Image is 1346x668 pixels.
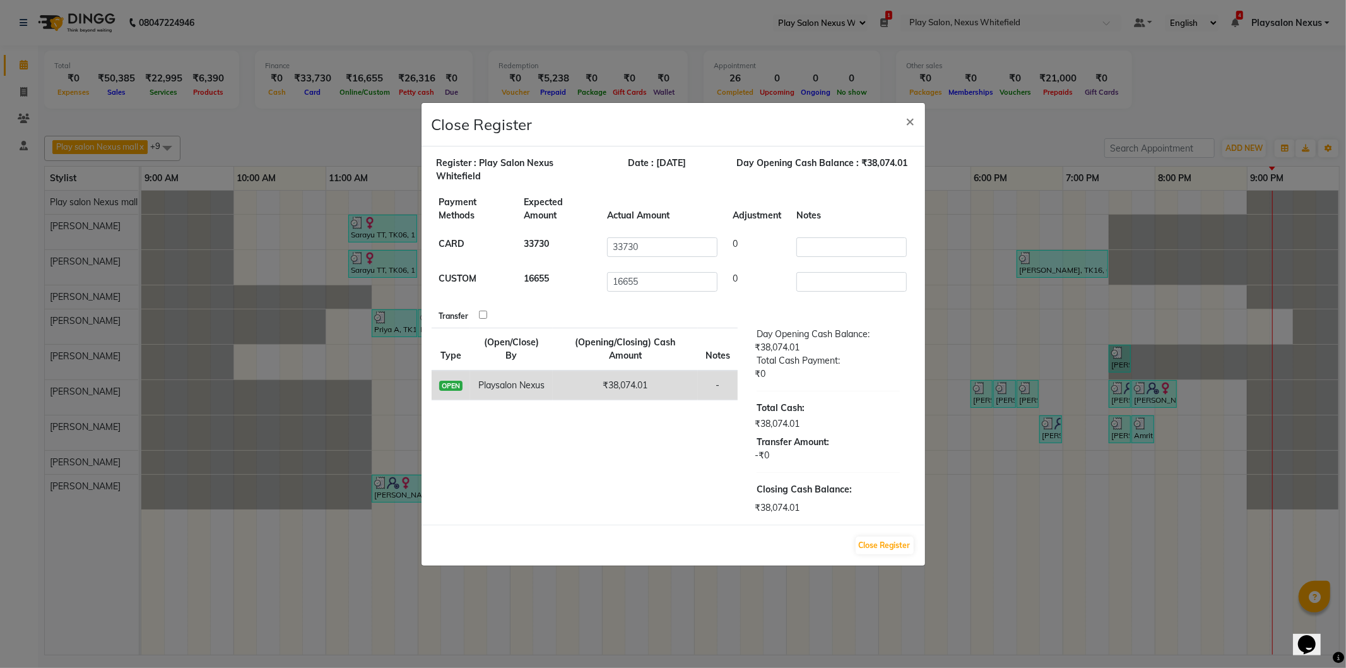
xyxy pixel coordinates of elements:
[427,157,594,183] div: Register : Play Salon Nexus Whitefield
[594,157,720,183] div: Date : [DATE]
[432,188,517,230] th: Payment Methods
[906,111,915,130] span: ×
[733,238,738,249] span: 0
[789,188,914,230] th: Notes
[553,328,698,371] th: (Opening/Closing) Cash Amount
[896,103,925,138] button: Close
[599,188,725,230] th: Actual Amount
[698,328,738,371] th: Notes
[524,238,549,249] b: 33730
[733,273,738,284] span: 0
[439,238,465,249] b: CARD
[747,449,910,462] div: -₹0
[856,537,914,554] button: Close Register
[757,402,802,414] span: Total Cash
[439,273,477,284] b: CUSTOM
[747,501,910,515] div: ₹38,074.01
[698,371,738,400] td: -
[757,484,849,495] span: Closing Cash Balance
[553,371,698,400] td: ₹38,074.01
[470,371,553,400] td: Playsalon Nexus
[432,113,533,136] h4: Close Register
[1293,617,1333,655] iframe: chat widget
[439,381,463,391] span: OPEN
[720,157,924,183] div: Day Opening Cash Balance : ₹38,074.01
[439,311,469,321] b: Transfer
[524,273,549,284] b: 16655
[516,188,599,230] th: Expected Amount
[470,328,553,371] th: (Open/Close) By
[432,328,470,371] th: Type
[747,354,910,367] div: Total Cash Payment:
[747,328,910,341] div: Day Opening Cash Balance:
[747,367,910,381] div: ₹0
[747,341,910,354] div: ₹38,074.01
[747,436,910,449] div: Transfer Amount:
[747,483,910,496] div: :
[725,188,789,230] th: Adjustment
[747,402,910,415] div: :
[747,417,910,431] div: ₹38,074.01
